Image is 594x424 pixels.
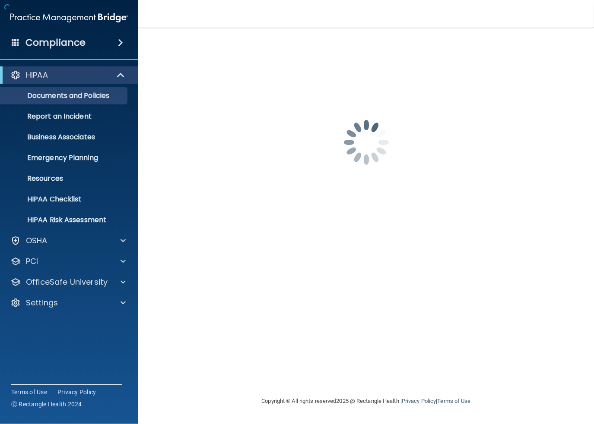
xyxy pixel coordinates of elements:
p: Settings [26,298,58,308]
p: HIPAA Risk Assessment [6,216,124,224]
a: Terms of Use [437,398,470,404]
span: Ⓒ Rectangle Health 2024 [11,400,82,408]
a: Settings [10,298,126,308]
p: PCI [26,256,38,267]
p: Documents and Policies [6,91,124,100]
img: PMB logo [10,9,128,26]
div: Copyright © All rights reserved 2025 @ Rectangle Health | | [209,387,524,415]
a: OSHA [10,236,126,246]
a: Terms of Use [11,388,47,396]
a: HIPAA [10,70,125,80]
p: Resources [6,174,124,183]
p: HIPAA Checklist [6,195,124,204]
p: OfficeSafe University [26,277,108,287]
a: OfficeSafe University [10,277,126,287]
p: Emergency Planning [6,154,124,162]
img: spinner.e123f6fc.gif [323,99,410,185]
a: Privacy Policy [402,398,436,404]
p: Report an Incident [6,112,124,121]
h4: Compliance [25,37,86,49]
a: PCI [10,256,126,267]
p: Business Associates [6,133,124,141]
p: OSHA [26,236,48,246]
p: HIPAA [26,70,48,80]
a: Privacy Policy [57,388,96,396]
